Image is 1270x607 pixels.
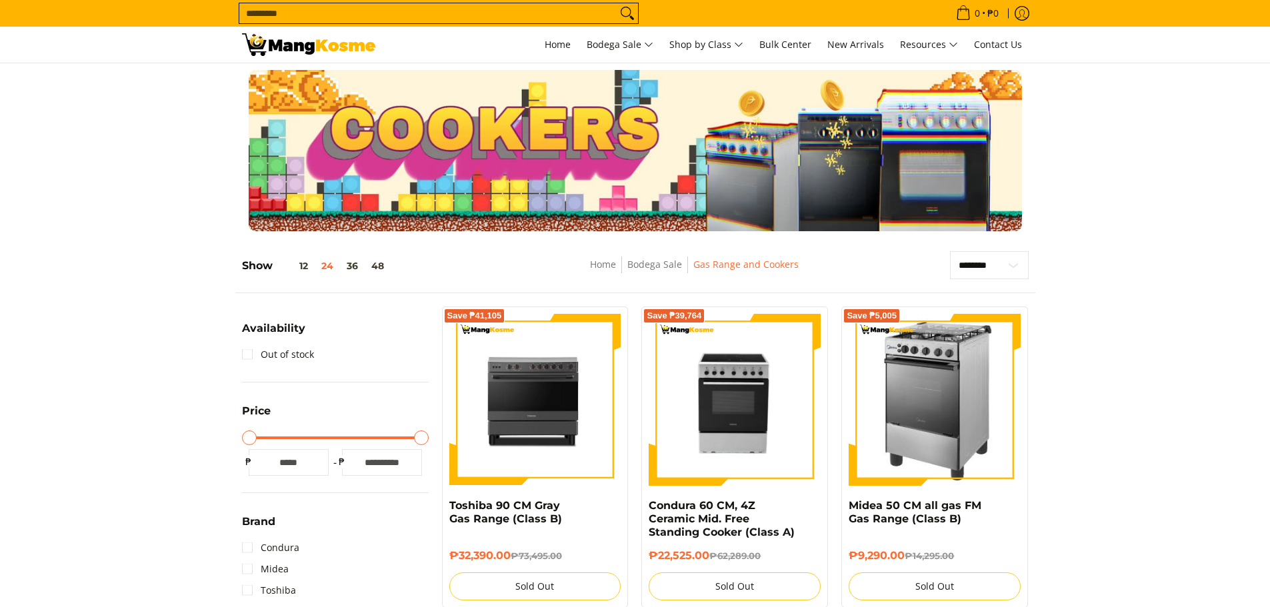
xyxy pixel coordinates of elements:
h5: Show [242,259,391,273]
del: ₱14,295.00 [905,550,954,561]
span: Bodega Sale [587,37,653,53]
img: Condura 60 CM, 4Z Ceramic Mid. Free Standing Cooker (Class A) [649,314,821,486]
a: Contact Us [967,27,1029,63]
a: Resources [893,27,965,63]
span: ₱0 [985,9,1001,18]
img: Gas Cookers &amp; Rangehood l Mang Kosme: Home Appliances Warehouse Sale [242,33,375,56]
nav: Main Menu [389,27,1029,63]
a: Bodega Sale [580,27,660,63]
nav: Breadcrumbs [495,257,895,287]
h6: ₱9,290.00 [849,549,1021,562]
a: Shop by Class [663,27,750,63]
a: Midea [242,558,289,580]
a: New Arrivals [821,27,891,63]
h6: ₱32,390.00 [449,549,621,562]
button: 48 [365,261,391,271]
span: Shop by Class [669,37,743,53]
span: Availability [242,323,305,334]
span: • [952,6,1003,21]
del: ₱62,289.00 [709,550,761,561]
a: Toshiba [242,580,296,601]
button: 12 [273,261,315,271]
span: Save ₱5,005 [847,312,897,320]
span: Brand [242,516,275,527]
img: midea-50cm-4-burner-gas-range-silver-left-side-view-mang-kosme [869,314,1001,486]
span: Resources [900,37,958,53]
span: ₱ [335,455,349,468]
span: ₱ [242,455,255,468]
a: Condura 60 CM, 4Z Ceramic Mid. Free Standing Cooker (Class A) [649,499,795,538]
img: toshiba-90-cm-5-burner-gas-range-gray-full-view-mang-kosme [449,314,621,484]
span: Bulk Center [759,38,811,51]
a: Home [590,258,616,271]
span: Save ₱41,105 [447,312,502,320]
a: Midea 50 CM all gas FM Gas Range (Class B) [849,499,981,525]
button: Search [617,3,638,23]
a: Toshiba 90 CM Gray Gas Range (Class B) [449,499,562,525]
button: Sold Out [649,572,821,600]
span: Contact Us [974,38,1022,51]
button: Sold Out [849,572,1021,600]
span: New Arrivals [827,38,884,51]
span: Save ₱39,764 [647,312,701,320]
button: 36 [340,261,365,271]
a: Bodega Sale [627,258,682,271]
a: Out of stock [242,344,314,365]
summary: Open [242,406,271,426]
button: Sold Out [449,572,621,600]
summary: Open [242,323,305,344]
summary: Open [242,516,275,537]
span: Home [545,38,571,51]
del: ₱73,495.00 [511,550,562,561]
a: Bulk Center [753,27,818,63]
span: 0 [973,9,982,18]
h6: ₱22,525.00 [649,549,821,562]
button: 24 [315,261,340,271]
a: Condura [242,537,299,558]
span: Price [242,406,271,416]
a: Gas Range and Cookers [693,258,799,271]
a: Home [538,27,577,63]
